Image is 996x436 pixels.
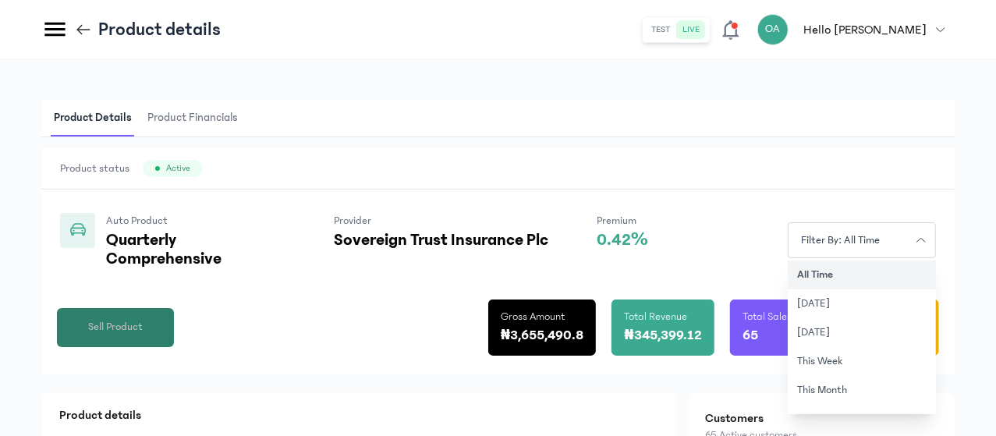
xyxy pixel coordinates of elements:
[788,405,936,434] button: this quarter
[597,214,636,227] span: Premium
[743,324,758,346] p: 65
[51,100,135,136] span: Product Details
[334,231,548,250] p: Sovereign Trust Insurance Plc
[144,100,241,136] span: Product Financials
[624,309,687,324] p: Total Revenue
[788,261,936,289] button: all time
[106,214,168,227] span: Auto Product
[788,347,936,376] button: this week
[788,222,936,258] button: Filter by: all time
[88,319,143,335] span: Sell Product
[60,161,129,176] span: Product status
[334,214,371,227] span: Provider
[144,100,250,136] button: Product Financials
[788,289,936,318] button: [DATE]
[804,20,927,39] p: Hello [PERSON_NAME]
[792,232,890,249] span: Filter by: all time
[59,406,659,424] p: Product details
[57,308,174,347] button: Sell Product
[705,409,939,427] h2: Customers
[166,162,190,175] span: Active
[757,14,789,45] div: OA
[501,324,584,346] p: ₦3,655,490.8
[106,231,285,268] p: Quarterly Comprehensive
[98,17,221,42] p: Product details
[757,14,955,45] button: OAHello [PERSON_NAME]
[677,20,707,39] button: live
[501,309,565,324] p: Gross Amount
[51,100,144,136] button: Product Details
[788,318,936,347] button: [DATE]
[788,376,936,405] button: this month
[646,20,677,39] button: test
[743,309,792,324] p: Total Sales
[597,231,648,250] p: 0.42%
[624,324,702,346] p: ₦345,399.12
